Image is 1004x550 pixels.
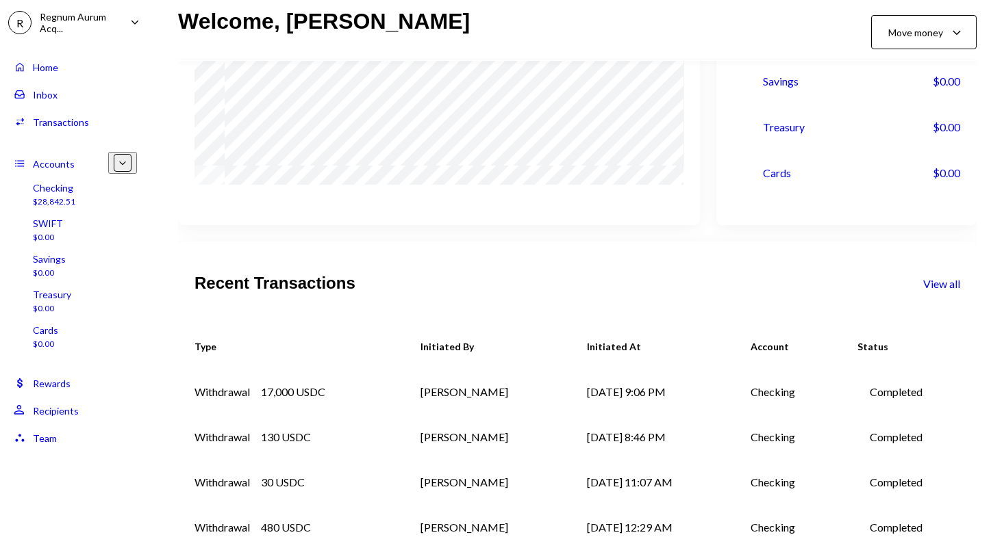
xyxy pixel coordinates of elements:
[933,165,960,181] div: $0.00
[40,11,119,34] div: Regnum Aurum Acq...
[933,73,960,90] div: $0.00
[923,276,960,290] a: View all
[870,429,923,445] div: Completed
[8,150,142,175] a: Accounts
[194,474,250,490] div: Withdrawal
[33,116,89,128] div: Transactions
[8,213,142,246] a: SWIFT$0.00
[33,182,75,194] div: Checking
[841,324,977,369] th: Status
[570,460,734,505] td: [DATE] 11:07 AM
[261,384,325,400] div: 17,000 USDC
[33,62,58,73] div: Home
[404,369,570,415] td: [PERSON_NAME]
[763,75,799,88] div: Savings
[870,384,923,400] div: Completed
[194,519,250,536] div: Withdrawal
[33,218,63,229] div: SWIFT
[8,11,32,34] div: R
[8,54,142,79] a: Home
[716,58,977,103] a: Savings$0.00
[570,369,734,415] td: [DATE] 9:06 PM
[404,460,570,505] td: [PERSON_NAME]
[33,158,75,170] div: Accounts
[734,460,841,505] td: Checking
[763,120,805,133] div: Treasury
[734,415,841,460] td: Checking
[404,324,570,369] th: Initiated By
[33,303,71,315] div: $0.00
[763,166,791,179] div: Cards
[194,384,250,400] div: Withdrawal
[261,474,305,490] div: 30 USDC
[716,150,977,195] a: Cards$0.00
[404,505,570,550] td: [PERSON_NAME]
[716,104,977,149] a: Treasury$0.00
[570,324,734,369] th: Initiated At
[8,178,142,211] a: Checking$28,842.51
[178,8,470,35] h1: Welcome, [PERSON_NAME]
[8,249,142,282] a: Savings$0.00
[8,109,142,133] a: Transactions
[33,253,66,265] div: Savings
[194,272,355,294] h2: Recent Transactions
[870,519,923,536] div: Completed
[33,432,57,444] div: Team
[933,119,960,135] div: $0.00
[33,289,71,300] div: Treasury
[923,277,960,290] div: View all
[33,324,58,336] div: Cards
[33,339,58,350] div: $0.00
[8,425,142,449] a: Team
[871,15,977,49] button: Move money
[33,405,79,417] div: Recipients
[33,232,63,244] div: $0.00
[734,505,841,550] td: Checking
[734,324,841,369] th: Account
[8,370,142,395] a: Rewards
[734,369,841,415] td: Checking
[570,505,734,550] td: [DATE] 12:29 AM
[33,267,66,279] div: $0.00
[194,429,250,445] div: Withdrawal
[570,415,734,460] td: [DATE] 8:46 PM
[33,378,71,389] div: Rewards
[261,429,311,445] div: 130 USDC
[8,320,142,353] a: Cards$0.00
[261,519,311,536] div: 480 USDC
[404,415,570,460] td: [PERSON_NAME]
[8,81,142,106] a: Inbox
[8,397,142,422] a: Recipients
[8,285,142,317] a: Treasury$0.00
[33,196,75,208] div: $28,842.51
[888,25,943,40] div: Move money
[33,89,58,101] div: Inbox
[870,474,923,490] div: Completed
[178,324,404,369] th: Type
